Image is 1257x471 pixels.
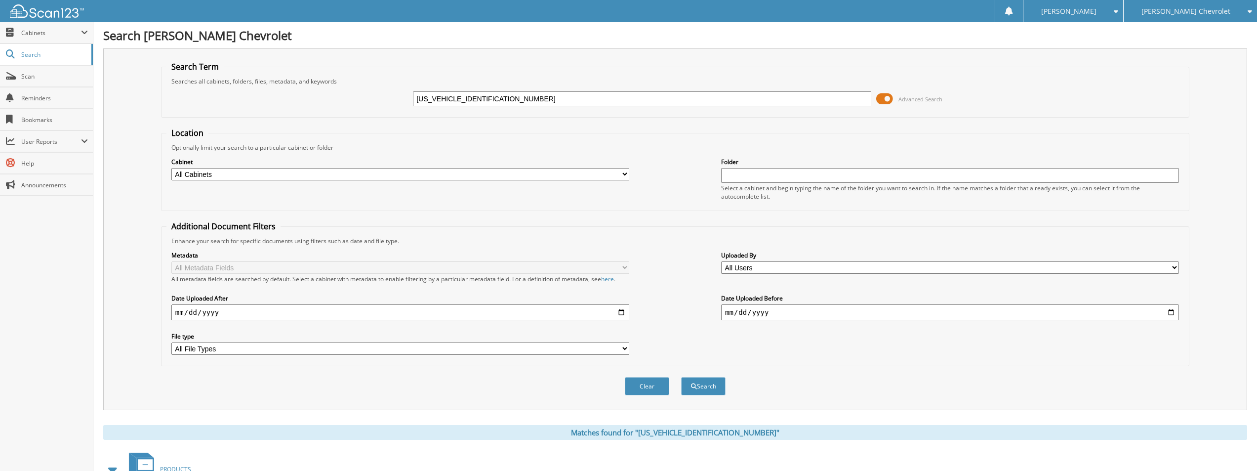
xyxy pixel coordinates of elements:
[21,72,88,81] span: Scan
[721,158,1179,166] label: Folder
[171,275,629,283] div: All metadata fields are searched by default. Select a cabinet with metadata to enable filtering b...
[166,221,281,232] legend: Additional Document Filters
[166,61,224,72] legend: Search Term
[103,27,1247,43] h1: Search [PERSON_NAME] Chevrolet
[721,304,1179,320] input: end
[721,294,1179,302] label: Date Uploaded Before
[21,29,81,37] span: Cabinets
[166,143,1184,152] div: Optionally limit your search to a particular cabinet or folder
[21,50,86,59] span: Search
[103,425,1247,440] div: Matches found for "[US_VEHICLE_IDENTIFICATION_NUMBER]"
[1041,8,1096,14] span: [PERSON_NAME]
[681,377,726,395] button: Search
[21,181,88,189] span: Announcements
[171,294,629,302] label: Date Uploaded After
[721,184,1179,201] div: Select a cabinet and begin typing the name of the folder you want to search in. If the name match...
[171,304,629,320] input: start
[166,128,208,138] legend: Location
[21,94,88,102] span: Reminders
[898,95,942,103] span: Advanced Search
[171,332,629,341] label: File type
[21,116,88,124] span: Bookmarks
[171,158,629,166] label: Cabinet
[10,4,84,18] img: scan123-logo-white.svg
[21,159,88,168] span: Help
[166,77,1184,86] div: Searches all cabinets, folders, files, metadata, and keywords
[1141,8,1230,14] span: [PERSON_NAME] Chevrolet
[166,237,1184,245] div: Enhance your search for specific documents using filters such as date and file type.
[721,251,1179,259] label: Uploaded By
[21,137,81,146] span: User Reports
[601,275,614,283] a: here
[171,251,629,259] label: Metadata
[625,377,669,395] button: Clear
